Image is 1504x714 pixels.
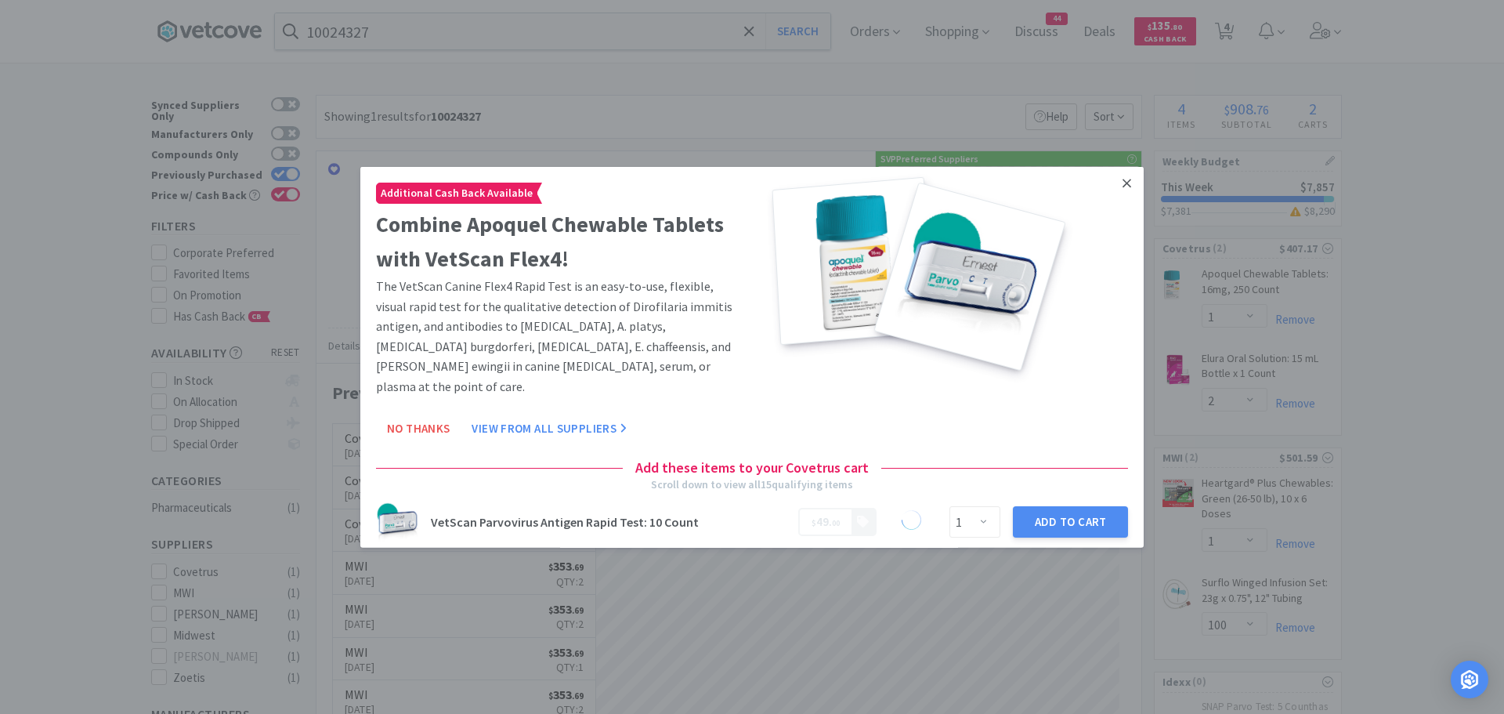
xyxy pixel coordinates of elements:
[377,183,537,202] span: Additional Cash Back Available
[832,518,840,528] span: 00
[431,516,789,528] h3: VetScan Parvovirus Antigen Rapid Test: 10 Count
[651,476,853,493] div: Scroll down to view all 15 qualifying items
[461,412,638,444] button: View From All Suppliers
[812,514,840,529] span: .
[816,514,829,529] span: 49
[376,206,746,277] h2: Combine Apoquel Chewable Tablets with VetScan Flex4!
[376,277,746,397] p: The VetScan Canine Flex4 Rapid Test is an easy-to-use, flexible, visual rapid test for the qualit...
[1451,661,1488,698] div: Open Intercom Messenger
[623,456,881,479] h4: Add these items to your Covetrus cart
[812,518,816,528] span: $
[376,501,418,543] img: d29e88d1ac714e649e326f9268caff60_38831.png
[376,412,461,444] button: No Thanks
[1013,506,1128,538] button: Add to Cart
